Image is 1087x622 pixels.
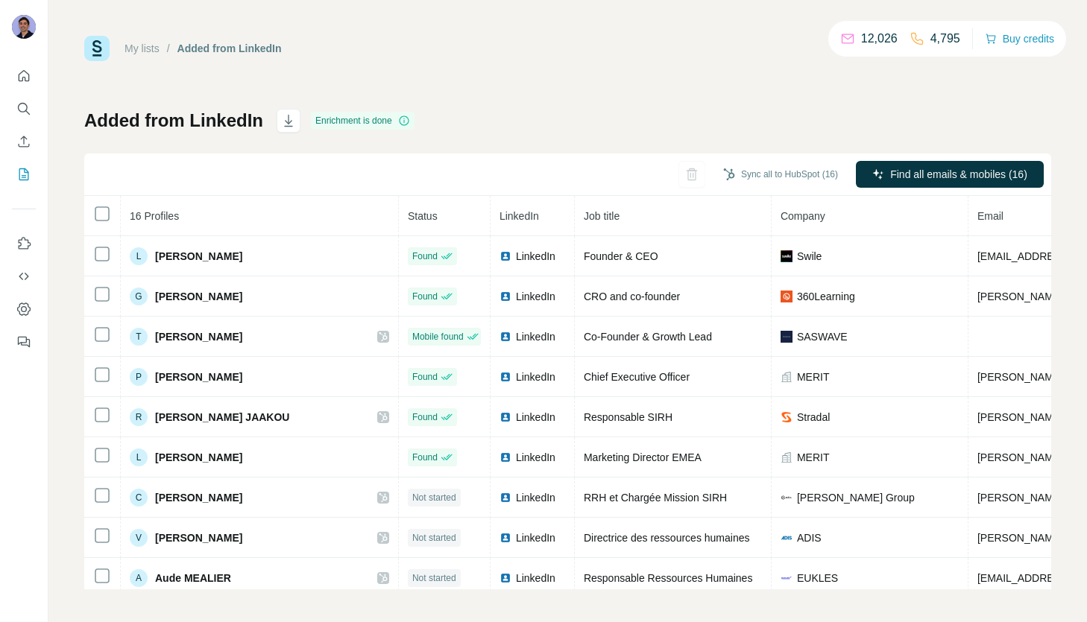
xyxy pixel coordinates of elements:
li: / [167,41,170,56]
img: LinkedIn logo [500,572,511,584]
div: L [130,448,148,466]
img: LinkedIn logo [500,451,511,463]
button: Dashboard [12,296,36,323]
span: LinkedIn [500,210,539,222]
img: LinkedIn logo [500,331,511,343]
span: Email [977,210,1003,222]
img: company-logo [781,572,793,584]
div: A [130,569,148,587]
span: Chief Executive Officer [584,371,690,383]
img: LinkedIn logo [500,371,511,383]
span: LinkedIn [516,490,555,505]
span: Found [412,410,438,424]
img: Avatar [12,15,36,39]
span: Company [781,210,825,222]
span: Marketing Director EMEA [584,451,702,463]
span: LinkedIn [516,329,555,344]
span: MERIT [797,369,830,384]
button: Quick start [12,63,36,89]
div: L [130,247,148,265]
span: Directrice des ressources humaines [584,532,750,544]
span: [PERSON_NAME] [155,289,242,304]
span: Stradal [797,410,830,425]
span: Found [412,290,438,303]
button: Feedback [12,329,36,355]
span: RRH et Chargée Mission SIRH [584,492,727,504]
h1: Added from LinkedIn [84,109,263,133]
div: C [130,489,148,507]
span: Swile [797,249,822,264]
button: Buy credits [985,28,1054,49]
img: LinkedIn logo [500,411,511,423]
img: LinkedIn logo [500,532,511,544]
img: company-logo [781,411,793,423]
img: company-logo [781,331,793,343]
span: [PERSON_NAME] [155,249,242,264]
span: [PERSON_NAME] [155,530,242,545]
span: Not started [412,491,456,504]
span: Found [412,370,438,384]
span: CRO and co-founder [584,291,680,302]
div: Added from LinkedIn [177,41,282,56]
span: LinkedIn [516,530,555,545]
span: 360Learning [797,289,855,304]
div: R [130,408,148,426]
p: 4,795 [930,30,960,48]
span: LinkedIn [516,410,555,425]
span: LinkedIn [516,369,555,384]
button: Use Surfe on LinkedIn [12,230,36,257]
span: Responsable Ressources Humaines [584,572,752,584]
button: Enrich CSV [12,128,36,155]
span: Found [412,250,438,263]
img: company-logo [781,532,793,544]
span: Responsable SIRH [584,411,672,423]
span: [PERSON_NAME] [155,450,242,465]
button: Sync all to HubSpot (16) [713,163,848,185]
span: [PERSON_NAME] [155,369,242,384]
span: Not started [412,571,456,585]
button: Find all emails & mobiles (16) [856,161,1044,188]
p: 12,026 [861,30,898,48]
img: company-logo [781,291,793,302]
span: Co-Founder & Growth Lead [584,331,712,343]
div: V [130,529,148,547]
span: Find all emails & mobiles (16) [890,167,1027,182]
img: Surfe Logo [84,36,110,61]
img: LinkedIn logo [500,492,511,504]
span: Job title [584,210,620,222]
span: [PERSON_NAME] Group [797,490,915,505]
span: 16 Profiles [130,210,179,222]
button: My lists [12,161,36,188]
span: MERIT [797,450,830,465]
span: EUKLES [797,571,838,585]
span: [PERSON_NAME] [155,329,242,344]
span: LinkedIn [516,249,555,264]
span: LinkedIn [516,289,555,304]
span: Founder & CEO [584,250,658,262]
img: LinkedIn logo [500,291,511,302]
div: Enrichment is done [311,112,415,130]
span: Found [412,451,438,464]
span: [PERSON_NAME] [155,490,242,505]
div: G [130,288,148,305]
span: LinkedIn [516,571,555,585]
span: Status [408,210,438,222]
img: company-logo [781,492,793,504]
a: My lists [125,42,160,54]
span: Mobile found [412,330,464,343]
span: [PERSON_NAME] JAAKOU [155,410,289,425]
div: P [130,368,148,386]
div: T [130,328,148,346]
span: SASWAVE [797,329,848,344]
span: Aude MEALIER [155,571,231,585]
img: LinkedIn logo [500,250,511,262]
span: LinkedIn [516,450,555,465]
button: Use Surfe API [12,263,36,290]
span: Not started [412,531,456,545]
img: company-logo [781,250,793,262]
span: ADIS [797,530,822,545]
button: Search [12,95,36,122]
